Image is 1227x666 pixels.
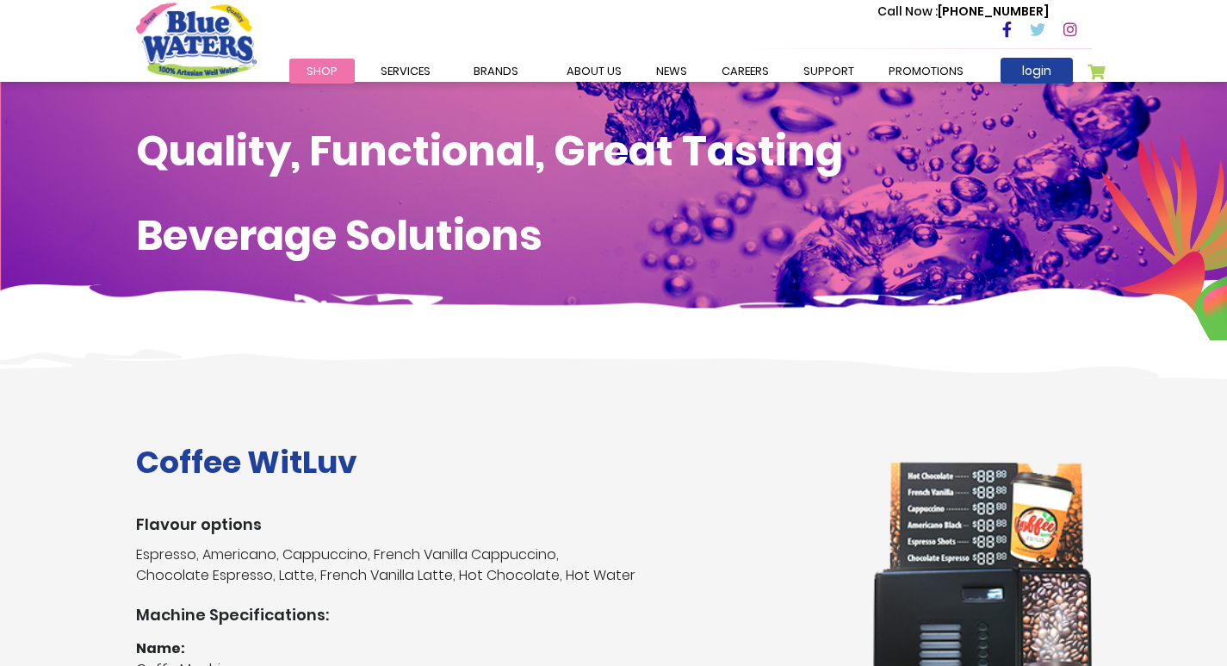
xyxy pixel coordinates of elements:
[136,444,846,481] h1: Coffee WitLuv
[136,127,1092,177] h1: Quality, Functional, Great Tasting
[704,59,786,84] a: careers
[136,3,257,78] a: store logo
[474,63,518,79] span: Brands
[136,211,1092,261] h1: Beverage Solutions
[549,59,639,84] a: about us
[136,606,846,625] h3: Machine Specifications:
[871,59,981,84] a: Promotions
[877,3,1049,21] p: [PHONE_NUMBER]
[136,545,846,586] p: Espresso, Americano, Cappuccino, French Vanilla Cappuccino, Chocolate Espresso, Latte, French Van...
[877,3,938,20] span: Call Now :
[136,515,846,534] h3: Flavour options
[381,63,431,79] span: Services
[786,59,871,84] a: support
[136,638,185,658] strong: Name:
[307,63,338,79] span: Shop
[1001,58,1073,84] a: login
[639,59,704,84] a: News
